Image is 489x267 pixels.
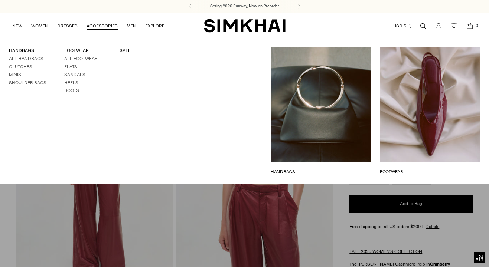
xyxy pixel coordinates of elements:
a: NEW [12,18,22,34]
a: Open search modal [415,19,430,33]
a: DRESSES [57,18,78,34]
a: ACCESSORIES [87,18,118,34]
span: 0 [473,22,480,29]
a: EXPLORE [145,18,164,34]
a: SIMKHAI [204,19,286,33]
a: WOMEN [31,18,48,34]
a: MEN [127,18,136,34]
a: Spring 2026 Runway, Now on Preorder [210,3,279,9]
a: Wishlist [447,19,462,33]
a: Open cart modal [462,19,477,33]
button: USD $ [393,18,413,34]
a: Go to the account page [431,19,446,33]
